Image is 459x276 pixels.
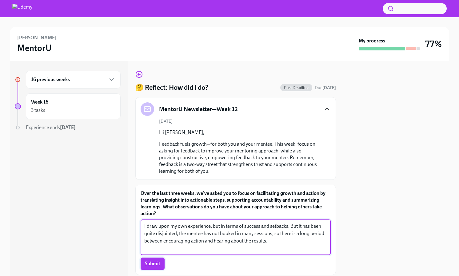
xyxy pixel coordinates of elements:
img: Udemy [12,4,32,14]
span: Experience ends [26,124,76,130]
div: 16 previous weeks [26,71,121,89]
span: August 16th, 2025 05:00 [315,85,336,91]
textarea: I draw upon my own experience, but in terms of success and setbacks. But it has been quite disjoi... [144,223,327,252]
h4: 🤔 Reflect: How did I do? [135,83,208,92]
span: [DATE] [159,118,173,124]
p: Hi [PERSON_NAME], [159,129,321,136]
p: Feedback fuels growth—for both you and your mentee. This week, focus on asking for feedback to im... [159,141,321,175]
span: Past Deadline [280,85,312,90]
h3: 77% [425,38,442,49]
span: Due [315,85,336,90]
label: Over the last three weeks, we've asked you to focus on facilitating growth and action by translat... [141,190,331,217]
h3: MentorU [17,42,52,53]
strong: [DATE] [322,85,336,90]
h6: [PERSON_NAME] [17,34,57,41]
strong: My progress [359,37,385,44]
div: 3 tasks [31,107,45,114]
h5: MentorU Newsletter—Week 12 [159,105,238,113]
span: Submit [145,261,160,267]
strong: [DATE] [60,124,76,130]
button: Submit [141,258,165,270]
h6: 16 previous weeks [31,76,70,83]
a: Week 163 tasks [15,93,121,119]
h6: Week 16 [31,99,48,105]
